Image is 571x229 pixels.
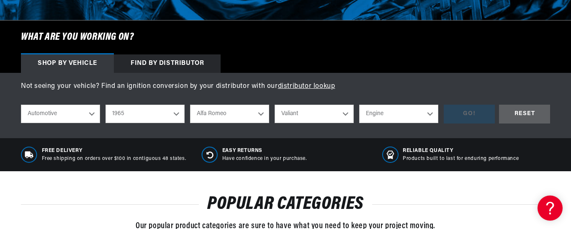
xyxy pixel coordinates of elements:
select: Model [275,105,354,123]
span: Easy Returns [222,147,307,154]
div: Shop by vehicle [21,54,114,73]
select: Make [190,105,269,123]
span: RELIABLE QUALITY [403,147,519,154]
select: Ride Type [21,105,100,123]
a: distributor lookup [278,83,335,90]
h2: POPULAR CATEGORIES [21,196,550,212]
p: Have confidence in your purchase. [222,155,307,162]
p: Products built to last for enduring performance [403,155,519,162]
select: Engine [359,105,438,123]
div: RESET [499,105,550,124]
p: Free shipping on orders over $100 in contiguous 48 states. [42,155,186,162]
p: Not seeing your vehicle? Find an ignition conversion by your distributor with our [21,81,550,92]
span: Free Delivery [42,147,186,154]
div: Find by Distributor [114,54,221,73]
select: Year [105,105,185,123]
